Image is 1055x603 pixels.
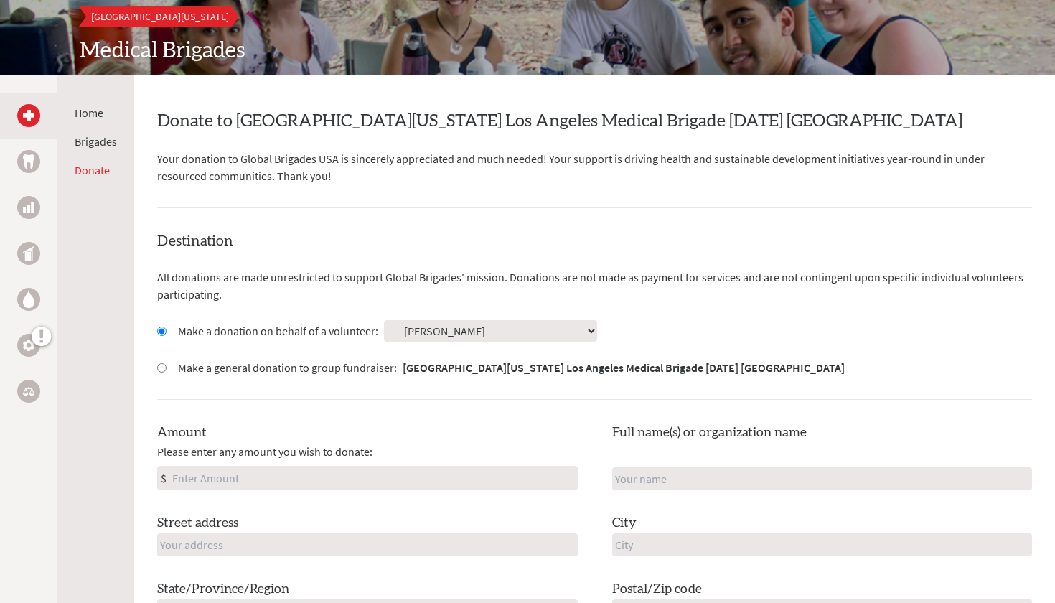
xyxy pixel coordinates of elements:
label: Make a donation on behalf of a volunteer: [178,322,378,340]
a: Engineering [17,334,40,357]
a: Donate [75,163,110,177]
img: Legal Empowerment [23,387,34,396]
h2: Donate to [GEOGRAPHIC_DATA][US_STATE] Los Angeles Medical Brigade [DATE] [GEOGRAPHIC_DATA] [157,110,1032,133]
input: City [612,533,1033,556]
img: Business [23,202,34,213]
label: Street address [157,513,238,533]
div: $ [158,467,169,490]
label: State/Province/Region [157,579,289,599]
img: Public Health [23,246,34,261]
label: Amount [157,423,207,443]
p: All donations are made unrestricted to support Global Brigades' mission. Donations are not made a... [157,268,1032,303]
li: Donate [75,162,117,179]
input: Your name [612,467,1033,490]
a: Dental [17,150,40,173]
img: Water [23,291,34,307]
label: Postal/Zip code [612,579,702,599]
a: Water [17,288,40,311]
input: Enter Amount [169,467,577,490]
li: Home [75,104,117,121]
a: [GEOGRAPHIC_DATA][US_STATE] [80,6,240,27]
p: Your donation to Global Brigades USA is sincerely appreciated and much needed! Your support is dr... [157,150,1032,184]
a: Business [17,196,40,219]
input: Your address [157,533,578,556]
span: Please enter any amount you wish to donate: [157,443,372,460]
strong: [GEOGRAPHIC_DATA][US_STATE] Los Angeles Medical Brigade [DATE] [GEOGRAPHIC_DATA] [403,360,845,375]
img: Dental [23,154,34,168]
a: Brigades [75,134,117,149]
a: Medical [17,104,40,127]
span: [GEOGRAPHIC_DATA][US_STATE] [91,10,229,23]
label: Make a general donation to group fundraiser: [178,359,845,376]
label: City [612,513,637,533]
a: Public Health [17,242,40,265]
img: Engineering [23,340,34,351]
h2: Medical Brigades [80,38,975,64]
img: Medical [23,110,34,121]
label: Full name(s) or organization name [612,423,807,443]
li: Brigades [75,133,117,150]
h4: Destination [157,231,1032,251]
a: Legal Empowerment [17,380,40,403]
a: Home [75,106,103,120]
